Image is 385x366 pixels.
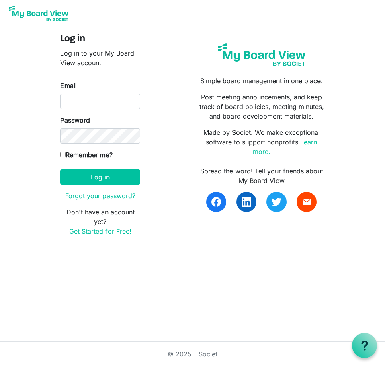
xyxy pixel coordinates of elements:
img: My Board View Logo [6,3,71,23]
a: Get Started for Free! [69,227,131,235]
a: © 2025 - Societ [168,350,217,358]
img: my-board-view-societ.svg [214,40,309,70]
label: Email [60,81,77,90]
input: Remember me? [60,152,66,157]
p: Log in to your My Board View account [60,48,140,68]
p: Simple board management in one place. [199,76,325,86]
label: Password [60,115,90,125]
a: Forgot your password? [65,192,135,200]
a: Learn more. [253,138,317,156]
label: Remember me? [60,150,113,160]
span: email [302,197,311,207]
div: Spread the word! Tell your friends about My Board View [199,166,325,185]
p: Made by Societ. We make exceptional software to support nonprofits. [199,127,325,156]
h4: Log in [60,33,140,45]
img: twitter.svg [272,197,281,207]
img: linkedin.svg [242,197,251,207]
a: email [297,192,317,212]
button: Log in [60,169,140,185]
p: Post meeting announcements, and keep track of board policies, meeting minutes, and board developm... [199,92,325,121]
img: facebook.svg [211,197,221,207]
p: Don't have an account yet? [60,207,140,236]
